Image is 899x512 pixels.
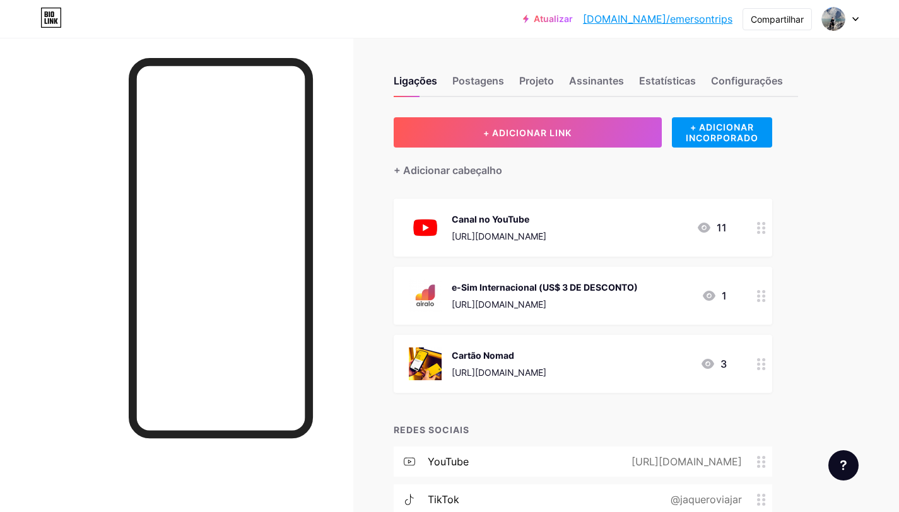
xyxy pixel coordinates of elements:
font: 11 [717,221,727,234]
font: Compartilhar [751,14,804,25]
img: viagens emerson [821,7,845,31]
font: YouTube [428,455,469,468]
font: 1 [722,289,727,302]
font: e-Sim Internacional (US$ 3 DE DESCONTO) [452,282,638,293]
font: TikTok [428,493,459,506]
button: + ADICIONAR LINK [394,117,662,148]
font: + ADICIONAR INCORPORADO [686,122,758,143]
font: Ligações [394,74,437,87]
font: Canal no YouTube [452,214,529,224]
font: + Adicionar cabeçalho [394,164,502,177]
font: Estatísticas [639,74,696,87]
font: [URL][DOMAIN_NAME] [452,231,546,241]
font: 3 [720,358,727,370]
font: + ADICIONAR LINK [483,127,572,138]
font: [URL][DOMAIN_NAME] [452,299,546,310]
font: @jaqueroviajar [671,493,742,506]
font: REDES SOCIAIS [394,424,469,435]
font: Projeto [519,74,554,87]
font: Assinantes [569,74,624,87]
font: [URL][DOMAIN_NAME] [632,455,742,468]
img: e-Sim Internacional (US$ 3 DE DESCONTO) [409,279,442,312]
font: Atualizar [534,13,573,24]
a: [DOMAIN_NAME]/emersontrips [583,11,732,26]
img: Canal no YouTube [409,211,442,244]
img: Cartão Nomad [409,347,442,380]
font: Postagens [452,74,504,87]
font: Configurações [711,74,783,87]
font: [URL][DOMAIN_NAME] [452,367,546,378]
font: [DOMAIN_NAME]/emersontrips [583,13,732,25]
font: Cartão Nomad [452,350,514,361]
